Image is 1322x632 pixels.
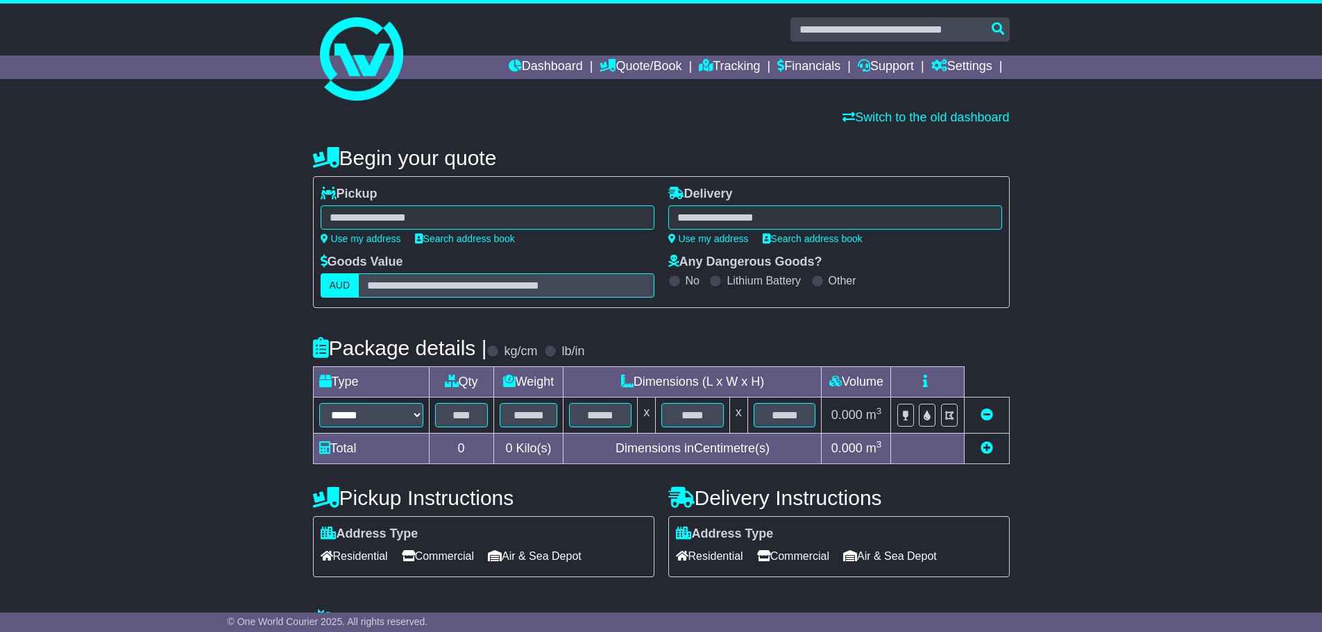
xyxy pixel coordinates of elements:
label: No [686,274,700,287]
label: kg/cm [504,344,537,359]
td: 0 [429,434,493,464]
label: Address Type [321,527,418,542]
a: Settings [931,55,992,79]
span: Air & Sea Depot [488,545,582,567]
label: Pickup [321,187,378,202]
td: Dimensions in Centimetre(s) [563,434,822,464]
a: Dashboard [509,55,583,79]
span: Residential [321,545,388,567]
a: Search address book [763,233,863,244]
label: AUD [321,273,359,298]
sup: 3 [876,439,882,450]
td: Weight [493,367,563,398]
td: Type [313,367,429,398]
span: Commercial [757,545,829,567]
h4: Warranty & Insurance [313,608,1010,631]
span: 0.000 [831,408,863,422]
h4: Begin your quote [313,146,1010,169]
label: Delivery [668,187,733,202]
a: Support [858,55,914,79]
a: Add new item [981,441,993,455]
label: Any Dangerous Goods? [668,255,822,270]
span: 0 [505,441,512,455]
td: Kilo(s) [493,434,563,464]
span: Air & Sea Depot [843,545,937,567]
a: Search address book [415,233,515,244]
span: Commercial [402,545,474,567]
a: Remove this item [981,408,993,422]
sup: 3 [876,406,882,416]
td: Volume [822,367,891,398]
a: Financials [777,55,840,79]
label: lb/in [561,344,584,359]
td: Dimensions (L x W x H) [563,367,822,398]
h4: Package details | [313,336,487,359]
a: Tracking [699,55,760,79]
label: Lithium Battery [727,274,801,287]
span: Residential [676,545,743,567]
label: Other [829,274,856,287]
span: m [866,408,882,422]
label: Goods Value [321,255,403,270]
label: Address Type [676,527,774,542]
a: Use my address [668,233,749,244]
a: Switch to the old dashboard [842,110,1009,124]
h4: Pickup Instructions [313,486,654,509]
td: Total [313,434,429,464]
td: Qty [429,367,493,398]
a: Use my address [321,233,401,244]
h4: Delivery Instructions [668,486,1010,509]
td: x [729,398,747,434]
span: 0.000 [831,441,863,455]
td: x [638,398,656,434]
span: m [866,441,882,455]
span: © One World Courier 2025. All rights reserved. [228,616,428,627]
a: Quote/Book [600,55,681,79]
